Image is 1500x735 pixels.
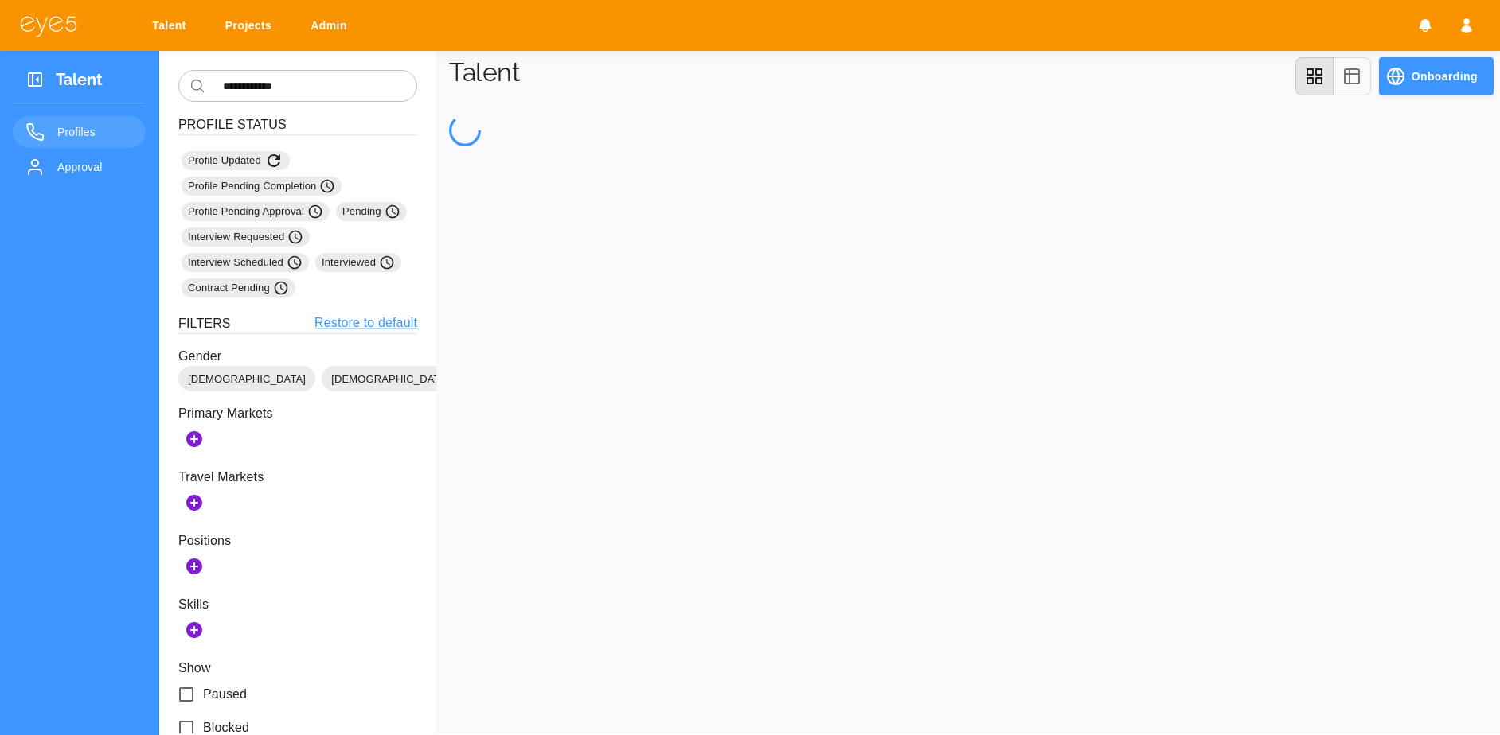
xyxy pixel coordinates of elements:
span: [DEMOGRAPHIC_DATA] [178,371,315,387]
a: Approval [13,151,146,183]
div: Profile Pending Approval [182,202,330,221]
p: Gender [178,347,417,366]
span: Interviewed [322,255,395,270]
p: Show [178,659,417,678]
span: [DEMOGRAPHIC_DATA] [322,371,459,387]
button: grid [1295,57,1334,95]
button: Add Secondary Markets [178,487,210,519]
div: Interviewed [315,253,401,272]
span: Approval [57,157,133,177]
div: Interview Requested [182,227,310,247]
div: Contract Pending [182,278,295,297]
img: eye5 [19,14,78,37]
h6: Profile Status [178,115,417,135]
span: Pending [342,204,400,220]
a: Profiles [13,116,146,148]
span: Profile Pending Approval [188,204,323,220]
p: Skills [178,595,417,614]
button: Add Positions [178,550,210,582]
h1: Talent [449,57,520,87]
h6: Filters [178,313,231,333]
span: Paused [203,685,247,704]
span: Profile Updated [188,151,283,170]
div: [DEMOGRAPHIC_DATA] [178,366,315,391]
a: Projects [215,11,287,41]
span: Interview Scheduled [188,255,303,270]
button: Add Skills [178,614,210,646]
span: Profiles [57,122,133,142]
button: Notifications [1411,11,1439,40]
button: table [1333,57,1371,95]
h3: Talent [56,70,103,95]
p: Travel Markets [178,468,417,487]
button: Onboarding [1379,57,1494,95]
p: Positions [178,531,417,550]
div: Profile Updated [182,151,290,170]
button: Add Markets [178,423,210,455]
a: Restore to default [314,313,417,333]
div: Profile Pending Completion [182,177,342,196]
a: Talent [142,11,202,41]
span: Interview Requested [188,229,303,245]
div: Interview Scheduled [182,253,309,272]
a: Admin [300,11,363,41]
div: view [1295,57,1371,95]
span: Profile Pending Completion [188,178,335,194]
div: Pending [336,202,407,221]
span: Contract Pending [188,280,289,296]
p: Primary Markets [178,404,417,423]
div: [DEMOGRAPHIC_DATA] [322,366,459,391]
